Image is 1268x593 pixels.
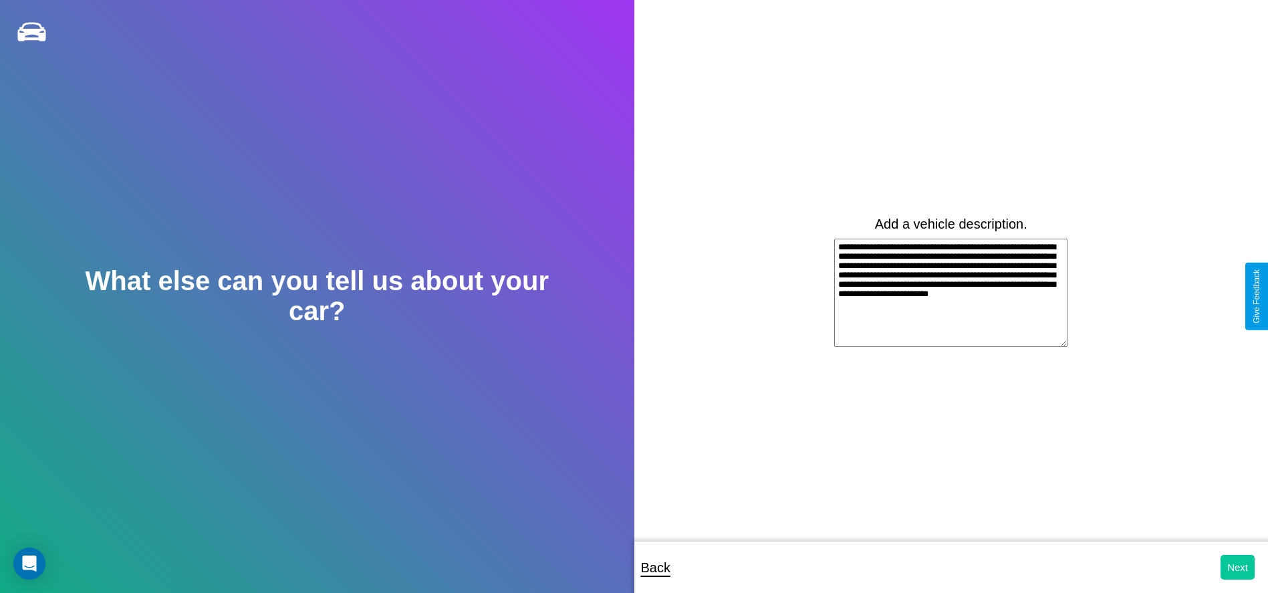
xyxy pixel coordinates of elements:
[641,556,670,580] p: Back
[1221,555,1255,580] button: Next
[64,266,571,326] h2: What else can you tell us about your car?
[1252,269,1261,324] div: Give Feedback
[13,548,45,580] div: Open Intercom Messenger
[875,217,1027,232] label: Add a vehicle description.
